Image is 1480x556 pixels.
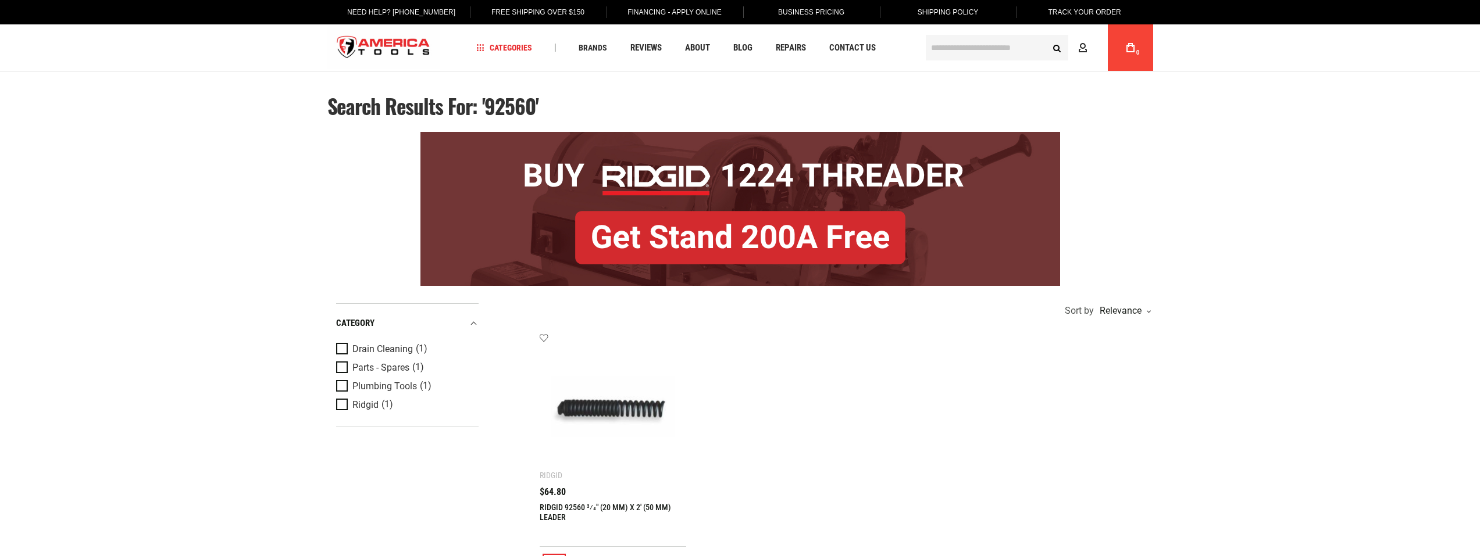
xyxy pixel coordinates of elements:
span: Repairs [776,44,806,52]
a: Reviews [625,40,667,56]
a: Blog [728,40,758,56]
span: Shipping Policy [918,8,979,16]
a: store logo [327,26,440,70]
span: Ridgid [352,400,379,410]
span: (1) [412,363,424,372]
a: BOGO: Buy RIDGID® 1224 Threader, Get Stand 200A Free! [420,132,1060,141]
a: Drain Cleaning (1) [336,343,476,356]
a: Parts - Spares (1) [336,361,476,374]
span: Brands [579,44,607,52]
a: About [680,40,715,56]
img: RIDGID 92560 3⁄4 [551,345,675,468]
div: category [336,315,479,331]
span: (1) [381,400,393,410]
a: RIDGID 92560 3⁄4" (20 MM) X 2' (50 MM) LEADER [540,503,671,522]
span: Reviews [630,44,662,52]
div: Relevance [1097,306,1150,315]
span: Sort by [1065,306,1094,315]
span: Plumbing Tools [352,381,417,392]
span: Drain Cleaning [352,344,413,354]
a: Brands [573,40,612,56]
a: Categories [471,40,537,56]
span: About [685,44,710,52]
span: 0 [1136,49,1140,56]
a: 0 [1119,24,1142,71]
span: Search results for: '92560' [327,91,539,121]
a: Plumbing Tools (1) [336,380,476,393]
span: $64.80 [540,487,566,497]
a: Ridgid (1) [336,399,476,411]
span: (1) [416,344,427,354]
a: Contact Us [824,40,881,56]
span: (1) [420,381,431,391]
span: Blog [733,44,753,52]
button: Search [1046,37,1068,59]
img: America Tools [327,26,440,70]
div: Ridgid [540,471,562,480]
a: Repairs [771,40,811,56]
img: BOGO: Buy RIDGID® 1224 Threader, Get Stand 200A Free! [420,132,1060,286]
span: Contact Us [829,44,876,52]
div: Product Filters [336,303,479,426]
span: Parts - Spares [352,363,409,373]
span: Categories [476,44,532,52]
